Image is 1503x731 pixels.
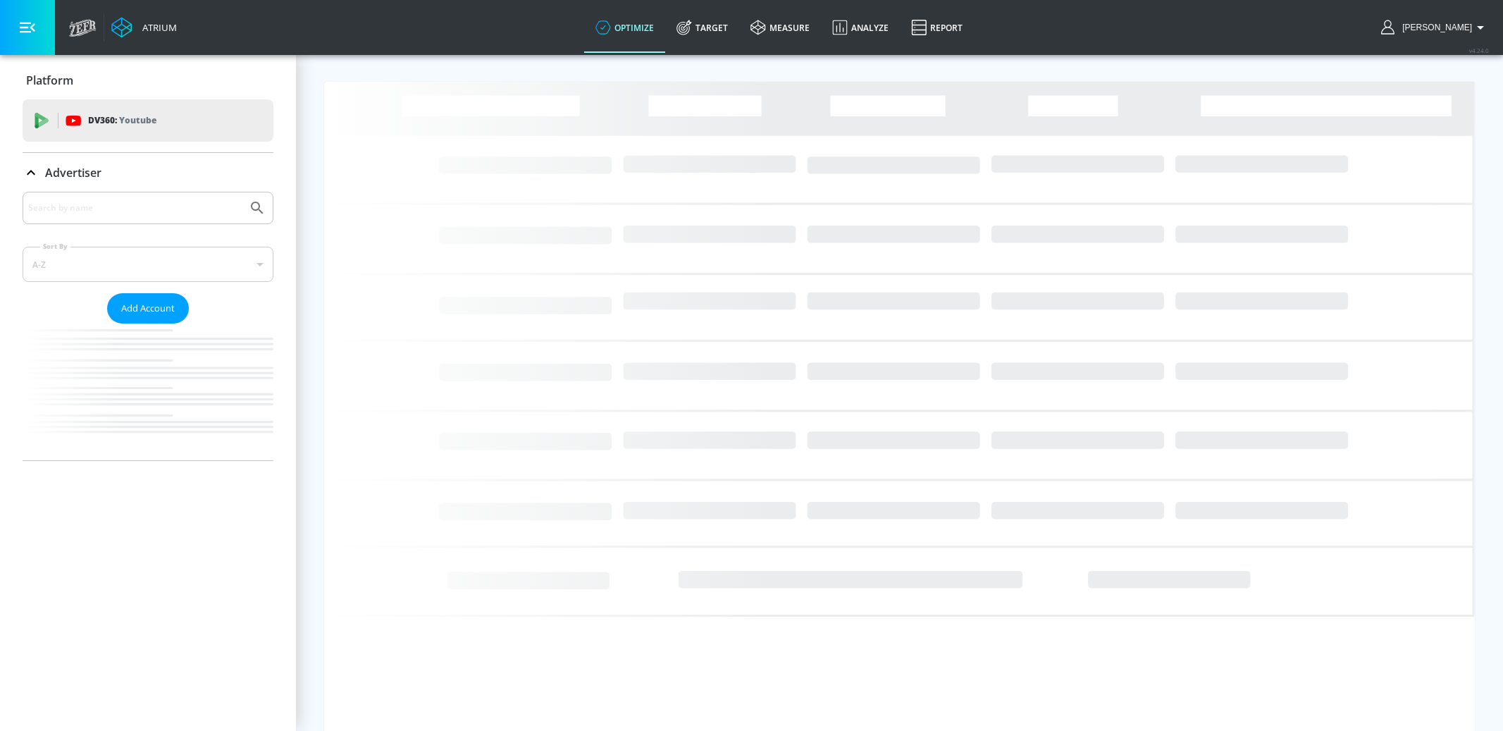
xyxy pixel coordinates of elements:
[23,99,273,142] div: DV360: Youtube
[26,73,73,88] p: Platform
[23,153,273,192] div: Advertiser
[23,324,273,460] nav: list of Advertiser
[1381,19,1489,36] button: [PERSON_NAME]
[137,21,177,34] div: Atrium
[739,2,821,53] a: measure
[1469,47,1489,54] span: v 4.24.0
[23,192,273,460] div: Advertiser
[107,293,189,324] button: Add Account
[119,113,156,128] p: Youtube
[821,2,900,53] a: Analyze
[40,242,70,251] label: Sort By
[28,199,242,217] input: Search by name
[88,113,156,128] p: DV360:
[45,165,101,180] p: Advertiser
[111,17,177,38] a: Atrium
[121,300,175,317] span: Add Account
[584,2,665,53] a: optimize
[1397,23,1472,32] span: login as: casey.cohen@zefr.com
[665,2,739,53] a: Target
[23,61,273,100] div: Platform
[900,2,974,53] a: Report
[23,247,273,282] div: A-Z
